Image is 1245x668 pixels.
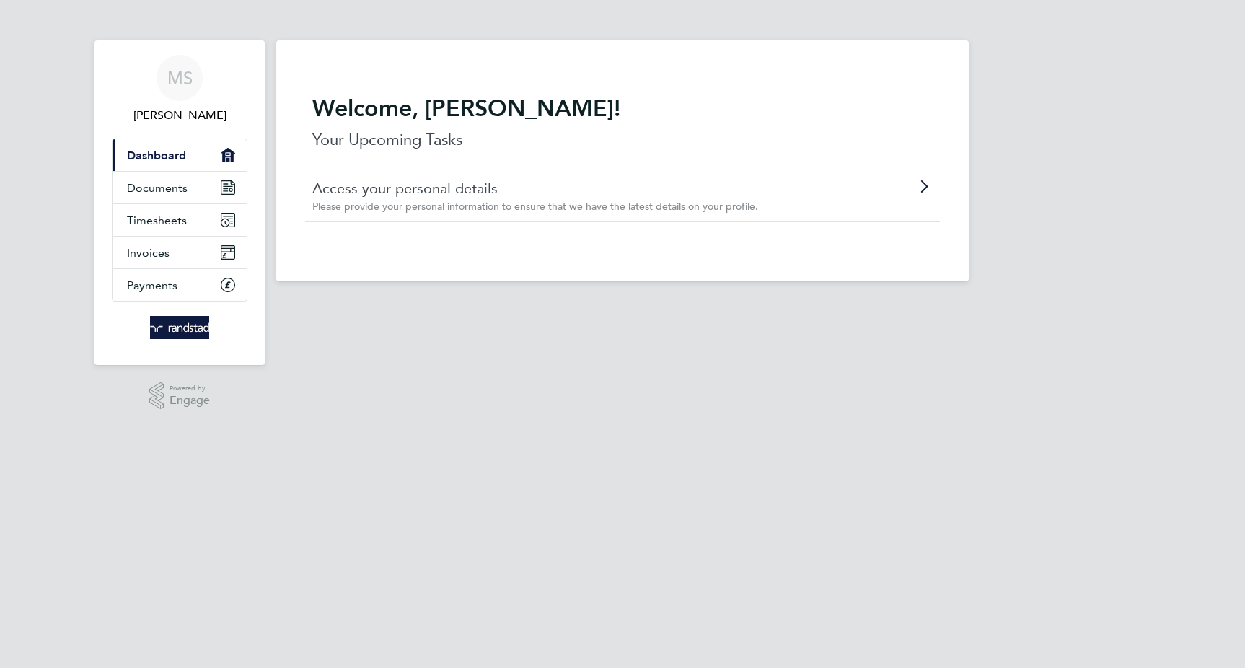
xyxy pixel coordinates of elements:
[312,179,851,198] a: Access your personal details
[113,204,247,236] a: Timesheets
[94,40,265,365] nav: Main navigation
[127,149,186,162] span: Dashboard
[127,214,187,227] span: Timesheets
[127,246,170,260] span: Invoices
[312,200,758,213] span: Please provide your personal information to ensure that we have the latest details on your profile.
[170,382,210,395] span: Powered by
[112,55,247,124] a: MS[PERSON_NAME]
[112,107,247,124] span: Momodou S Ceesay
[113,172,247,203] a: Documents
[170,395,210,407] span: Engage
[312,94,933,123] h2: Welcome, [PERSON_NAME]!
[150,316,210,339] img: randstad-logo-retina.png
[113,139,247,171] a: Dashboard
[127,278,177,292] span: Payments
[113,237,247,268] a: Invoices
[112,316,247,339] a: Go to home page
[127,181,188,195] span: Documents
[149,382,211,410] a: Powered byEngage
[312,128,933,151] p: Your Upcoming Tasks
[167,69,193,87] span: MS
[113,269,247,301] a: Payments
